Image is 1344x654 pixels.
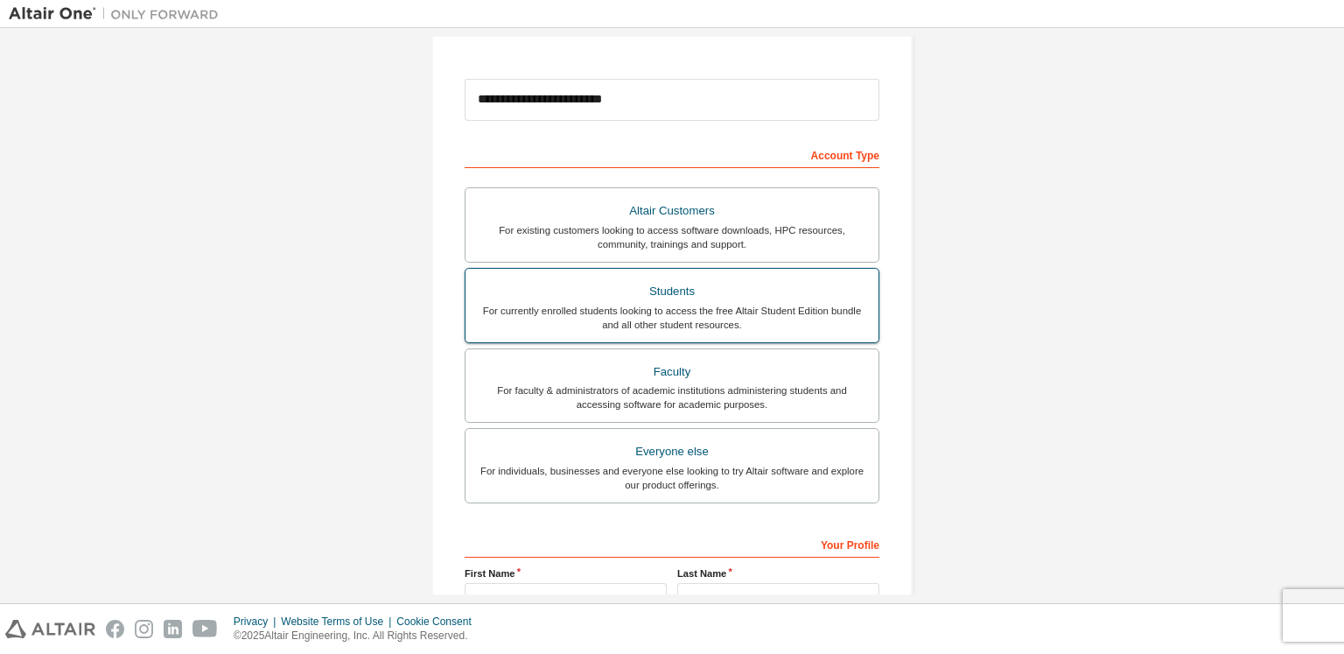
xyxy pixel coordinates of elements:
div: Account Type [465,140,879,168]
label: Last Name [677,566,879,580]
img: facebook.svg [106,620,124,638]
div: Privacy [234,615,281,629]
div: Altair Customers [476,199,868,223]
div: Your Profile [465,530,879,558]
img: instagram.svg [135,620,153,638]
div: For faculty & administrators of academic institutions administering students and accessing softwa... [476,383,868,411]
label: First Name [465,566,667,580]
img: linkedin.svg [164,620,182,638]
div: Website Terms of Use [281,615,396,629]
p: © 2025 Altair Engineering, Inc. All Rights Reserved. [234,629,482,643]
div: For existing customers looking to access software downloads, HPC resources, community, trainings ... [476,223,868,251]
div: Students [476,279,868,304]
div: For individuals, businesses and everyone else looking to try Altair software and explore our prod... [476,464,868,492]
div: Everyone else [476,440,868,464]
div: Cookie Consent [396,615,481,629]
img: Altair One [9,5,227,23]
div: For currently enrolled students looking to access the free Altair Student Edition bundle and all ... [476,304,868,332]
img: youtube.svg [192,620,218,638]
img: altair_logo.svg [5,620,95,638]
div: Faculty [476,360,868,384]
